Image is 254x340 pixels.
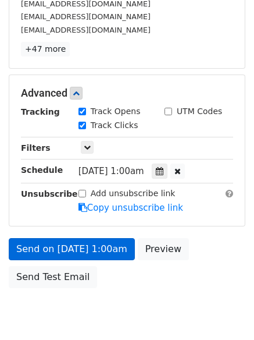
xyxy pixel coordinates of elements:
label: Track Clicks [91,119,138,132]
span: [DATE] 1:00am [78,166,144,176]
label: UTM Codes [177,105,222,118]
label: Track Opens [91,105,141,118]
small: [EMAIL_ADDRESS][DOMAIN_NAME] [21,26,151,34]
strong: Unsubscribe [21,189,78,199]
a: Copy unsubscribe link [78,203,183,213]
label: Add unsubscribe link [91,187,176,200]
a: Preview [138,238,189,260]
small: [EMAIL_ADDRESS][DOMAIN_NAME] [21,12,151,21]
a: Send Test Email [9,266,97,288]
strong: Tracking [21,107,60,116]
strong: Schedule [21,165,63,175]
h5: Advanced [21,87,233,100]
a: Send on [DATE] 1:00am [9,238,135,260]
a: +47 more [21,42,70,56]
strong: Filters [21,143,51,153]
iframe: Chat Widget [196,284,254,340]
